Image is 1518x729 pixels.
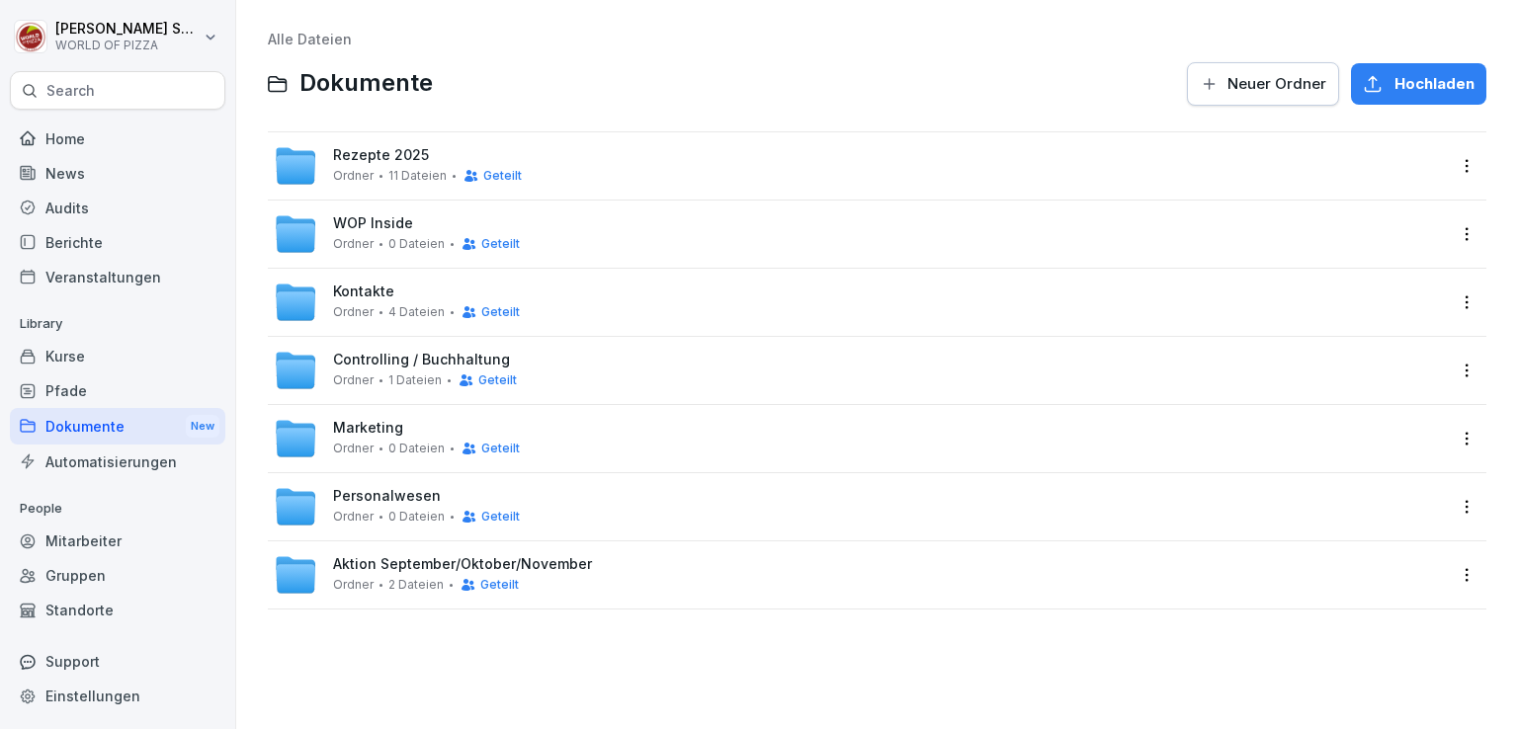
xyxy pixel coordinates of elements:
[274,144,1445,188] a: Rezepte 2025Ordner11 DateienGeteilt
[333,556,592,573] span: Aktion September/Oktober/November
[388,442,445,455] span: 0 Dateien
[10,339,225,373] a: Kurse
[186,415,219,438] div: New
[10,445,225,479] a: Automatisierungen
[333,169,374,183] span: Ordner
[10,644,225,679] div: Support
[55,39,200,52] p: WORLD OF PIZZA
[46,81,95,101] p: Search
[268,31,352,47] a: Alle Dateien
[478,373,517,387] span: Geteilt
[333,283,394,300] span: Kontakte
[333,147,429,164] span: Rezepte 2025
[10,225,225,260] a: Berichte
[333,237,374,251] span: Ordner
[388,373,442,387] span: 1 Dateien
[333,420,403,437] span: Marketing
[274,349,1445,392] a: Controlling / BuchhaltungOrdner1 DateienGeteilt
[299,69,433,98] span: Dokumente
[1227,73,1326,95] span: Neuer Ordner
[480,578,519,592] span: Geteilt
[483,169,522,183] span: Geteilt
[274,553,1445,597] a: Aktion September/Oktober/NovemberOrdner2 DateienGeteilt
[333,305,374,319] span: Ordner
[333,510,374,524] span: Ordner
[388,169,447,183] span: 11 Dateien
[55,21,200,38] p: [PERSON_NAME] Seraphim
[10,593,225,627] a: Standorte
[10,408,225,445] a: DokumenteNew
[10,679,225,713] a: Einstellungen
[10,493,225,525] p: People
[10,408,225,445] div: Dokumente
[388,237,445,251] span: 0 Dateien
[333,352,510,368] span: Controlling / Buchhaltung
[10,260,225,294] a: Veranstaltungen
[10,558,225,593] a: Gruppen
[481,237,520,251] span: Geteilt
[274,485,1445,528] a: PersonalwesenOrdner0 DateienGeteilt
[1187,62,1339,106] button: Neuer Ordner
[10,121,225,156] a: Home
[10,373,225,408] a: Pfade
[274,212,1445,256] a: WOP InsideOrdner0 DateienGeteilt
[388,305,445,319] span: 4 Dateien
[274,281,1445,324] a: KontakteOrdner4 DateienGeteilt
[333,488,441,505] span: Personalwesen
[481,442,520,455] span: Geteilt
[333,215,413,232] span: WOP Inside
[481,305,520,319] span: Geteilt
[1394,73,1475,95] span: Hochladen
[274,417,1445,460] a: MarketingOrdner0 DateienGeteilt
[10,191,225,225] a: Audits
[388,578,444,592] span: 2 Dateien
[333,442,374,455] span: Ordner
[388,510,445,524] span: 0 Dateien
[333,578,374,592] span: Ordner
[1351,63,1486,105] button: Hochladen
[10,156,225,191] a: News
[481,510,520,524] span: Geteilt
[10,308,225,340] p: Library
[333,373,374,387] span: Ordner
[10,524,225,558] a: Mitarbeiter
